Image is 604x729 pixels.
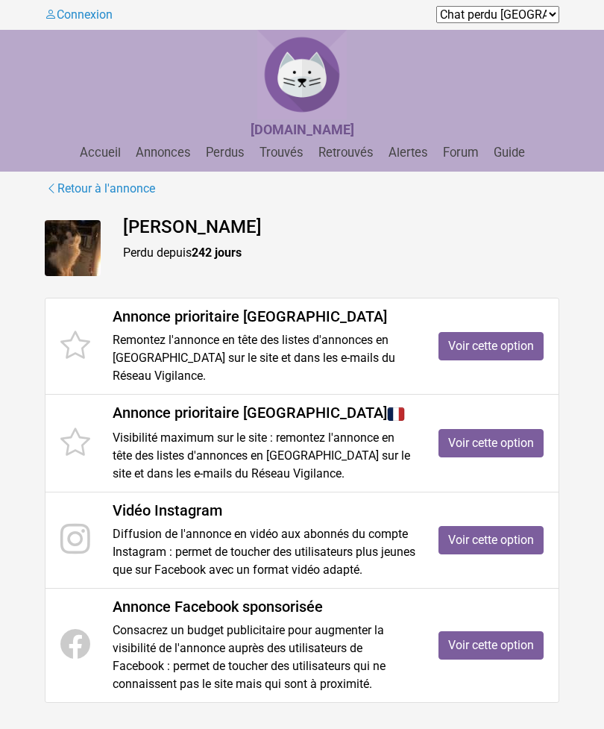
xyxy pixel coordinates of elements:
[254,146,309,160] a: Trouvés
[74,146,127,160] a: Accueil
[113,622,416,693] p: Consacrez un budget publicitaire pour augmenter la visibilité de l'annonce auprès des utilisateur...
[438,429,544,457] a: Voir cette option
[257,30,347,119] img: Chat Perdu France
[113,307,416,325] h4: Annonce prioritaire [GEOGRAPHIC_DATA]
[45,179,156,198] a: Retour à l'annonce
[438,332,544,360] a: Voir cette option
[437,146,485,160] a: Forum
[387,405,405,423] img: France
[251,123,354,137] a: [DOMAIN_NAME]
[130,146,197,160] a: Annonces
[113,501,416,519] h4: Vidéo Instagram
[113,429,416,483] p: Visibilité maximum sur le site : remontez l'annonce en tête des listes d'annonces en [GEOGRAPHIC_...
[312,146,380,160] a: Retrouvés
[200,146,251,160] a: Perdus
[45,7,113,22] a: Connexion
[438,526,544,554] a: Voir cette option
[113,404,416,423] h4: Annonce prioritaire [GEOGRAPHIC_DATA]
[123,244,559,262] p: Perdu depuis
[123,216,559,238] h4: [PERSON_NAME]
[383,146,434,160] a: Alertes
[438,631,544,660] a: Voir cette option
[251,122,354,137] strong: [DOMAIN_NAME]
[488,146,531,160] a: Guide
[113,598,416,616] h4: Annonce Facebook sponsorisée
[113,525,416,579] p: Diffusion de l'annonce en vidéo aux abonnés du compte Instagram : permet de toucher des utilisate...
[113,331,416,385] p: Remontez l'annonce en tête des listes d'annonces en [GEOGRAPHIC_DATA] sur le site et dans les e-m...
[192,245,242,260] strong: 242 jours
